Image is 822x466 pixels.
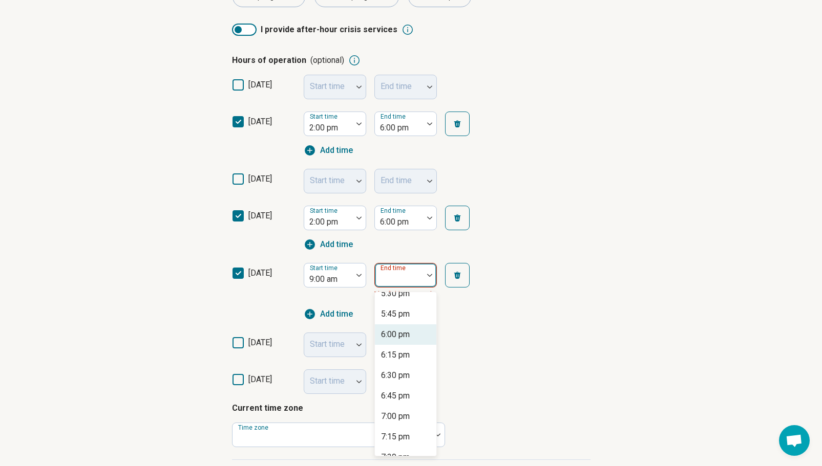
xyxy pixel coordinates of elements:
span: Add time [320,238,353,251]
span: I provide after-hour crisis services [261,24,397,36]
button: Add time [304,238,353,251]
span: [DATE] [248,117,272,126]
div: 7:30 pm [381,451,410,463]
span: [DATE] [248,268,272,278]
label: Start time [310,264,340,272]
span: Add time [320,144,353,157]
p: Current time zone [232,402,591,414]
label: Start time [310,113,340,120]
div: 5:45 pm [381,308,410,320]
p: Hours of operation [232,54,344,66]
span: [DATE] [248,174,272,184]
div: 6:00 pm [381,328,410,341]
button: Add time [304,144,353,157]
span: This field is required! [374,291,433,298]
span: (optional) [310,54,344,66]
label: End time [381,207,408,214]
label: End time [381,113,408,120]
div: 7:15 pm [381,431,410,443]
button: Add time [304,308,353,320]
div: 7:00 pm [381,410,410,423]
label: Time zone [238,424,270,431]
div: 5:30 pm [381,287,410,300]
span: [DATE] [248,80,272,90]
span: [DATE] [248,338,272,347]
span: Add time [320,308,353,320]
span: [DATE] [248,211,272,220]
label: End time [381,264,408,272]
div: 6:30 pm [381,369,410,382]
div: 6:15 pm [381,349,410,361]
div: Open chat [779,425,810,456]
label: Start time [310,207,340,214]
span: [DATE] [248,374,272,384]
div: 6:45 pm [381,390,410,402]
